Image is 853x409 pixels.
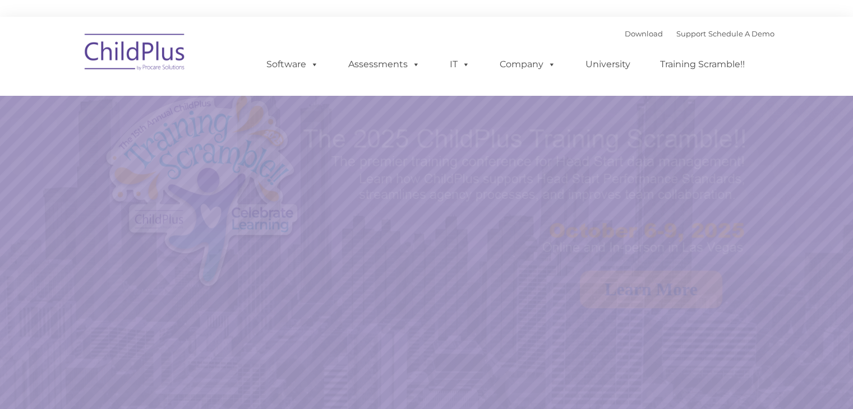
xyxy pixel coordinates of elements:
a: Download [625,29,663,38]
a: University [574,53,642,76]
a: IT [439,53,481,76]
a: Company [488,53,567,76]
a: Support [676,29,706,38]
a: Training Scramble!! [649,53,756,76]
a: Learn More [580,271,722,308]
img: ChildPlus by Procare Solutions [79,26,191,82]
a: Assessments [337,53,431,76]
font: | [625,29,774,38]
a: Schedule A Demo [708,29,774,38]
a: Software [255,53,330,76]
